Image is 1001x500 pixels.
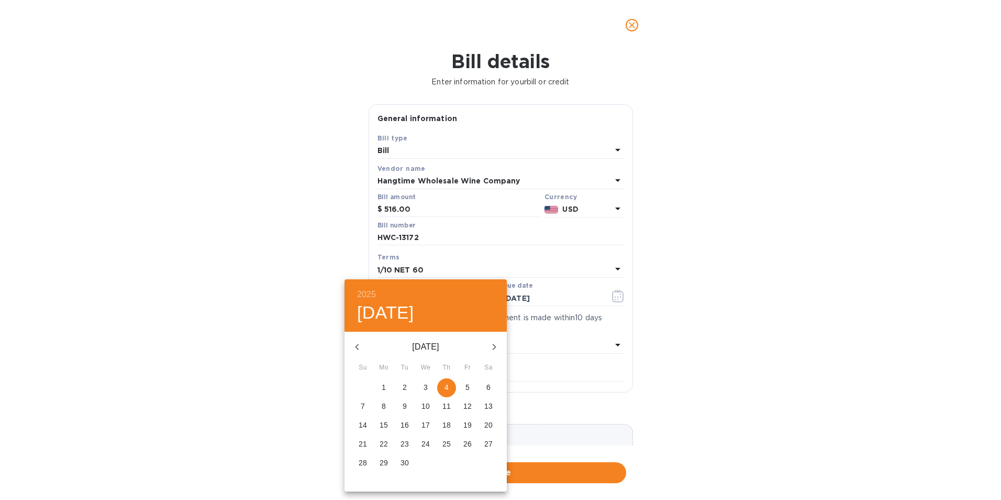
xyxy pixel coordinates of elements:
[401,458,409,468] p: 30
[442,439,451,449] p: 25
[403,401,407,411] p: 9
[442,420,451,430] p: 18
[395,435,414,454] button: 23
[403,382,407,393] p: 2
[463,420,472,430] p: 19
[479,378,498,397] button: 6
[401,420,409,430] p: 16
[479,397,498,416] button: 13
[374,454,393,473] button: 29
[359,439,367,449] p: 21
[395,416,414,435] button: 16
[444,382,449,393] p: 4
[463,439,472,449] p: 26
[416,378,435,397] button: 3
[395,363,414,373] span: Tu
[357,287,376,302] button: 2025
[380,439,388,449] p: 22
[458,397,477,416] button: 12
[479,416,498,435] button: 20
[374,363,393,373] span: Mo
[437,397,456,416] button: 11
[486,382,491,393] p: 6
[401,439,409,449] p: 23
[484,420,493,430] p: 20
[421,401,430,411] p: 10
[463,401,472,411] p: 12
[380,420,388,430] p: 15
[416,416,435,435] button: 17
[382,401,386,411] p: 8
[421,439,430,449] p: 24
[395,378,414,397] button: 2
[458,378,477,397] button: 5
[353,363,372,373] span: Su
[357,302,414,324] button: [DATE]
[374,416,393,435] button: 15
[437,378,456,397] button: 4
[416,397,435,416] button: 10
[374,378,393,397] button: 1
[353,454,372,473] button: 28
[465,382,470,393] p: 5
[484,401,493,411] p: 13
[437,435,456,454] button: 25
[424,382,428,393] p: 3
[458,416,477,435] button: 19
[479,435,498,454] button: 27
[416,363,435,373] span: We
[395,454,414,473] button: 30
[382,382,386,393] p: 1
[353,435,372,454] button: 21
[416,435,435,454] button: 24
[458,363,477,373] span: Fr
[374,435,393,454] button: 22
[359,420,367,430] p: 14
[361,401,365,411] p: 7
[380,458,388,468] p: 29
[479,363,498,373] span: Sa
[353,397,372,416] button: 7
[395,397,414,416] button: 9
[484,439,493,449] p: 27
[458,435,477,454] button: 26
[370,341,482,353] p: [DATE]
[374,397,393,416] button: 8
[437,363,456,373] span: Th
[353,416,372,435] button: 14
[442,401,451,411] p: 11
[359,458,367,468] p: 28
[421,420,430,430] p: 17
[437,416,456,435] button: 18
